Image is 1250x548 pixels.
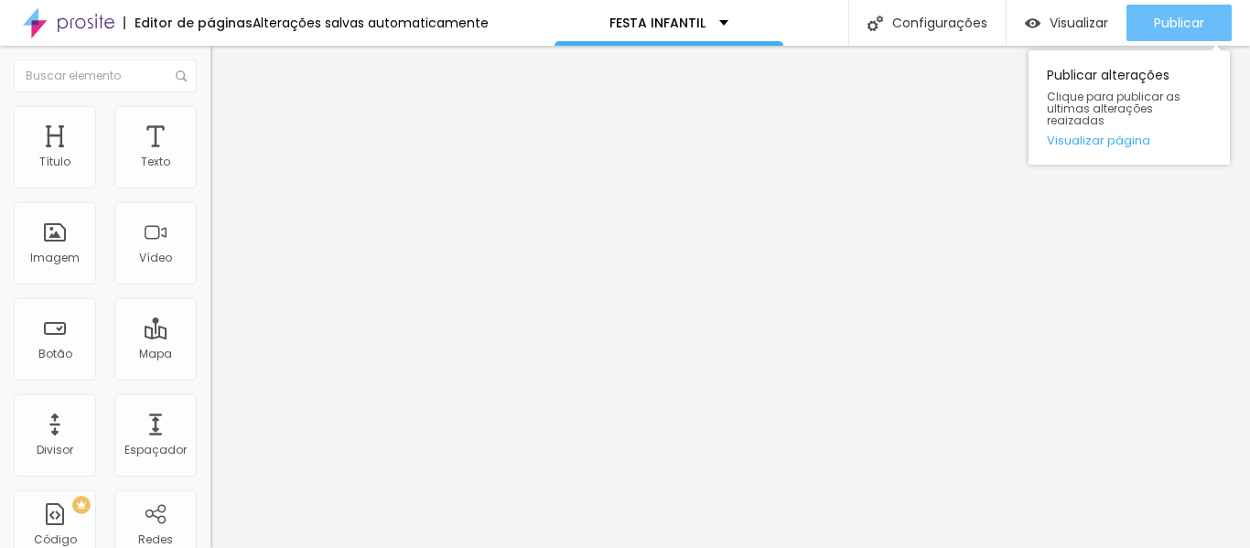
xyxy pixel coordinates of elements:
div: Divisor [37,444,73,457]
div: Editor de páginas [124,16,253,29]
input: Buscar elemento [14,59,197,92]
span: Visualizar [1050,16,1108,30]
div: Texto [141,156,170,168]
span: Publicar [1154,16,1204,30]
button: Visualizar [1007,5,1126,41]
div: Imagem [30,252,80,264]
div: Botão [38,348,72,360]
img: Icone [867,16,883,31]
div: Título [39,156,70,168]
div: Mapa [139,348,172,360]
img: view-1.svg [1025,16,1040,31]
p: FESTA INFANTIL [609,16,706,29]
button: Publicar [1126,5,1232,41]
span: Clique para publicar as ultimas alterações reaizadas [1047,91,1212,127]
div: Espaçador [124,444,187,457]
iframe: Editor [210,46,1250,548]
div: Alterações salvas automaticamente [253,16,489,29]
img: Icone [176,70,187,81]
div: Vídeo [139,252,172,264]
div: Publicar alterações [1029,50,1230,165]
a: Visualizar página [1047,134,1212,146]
